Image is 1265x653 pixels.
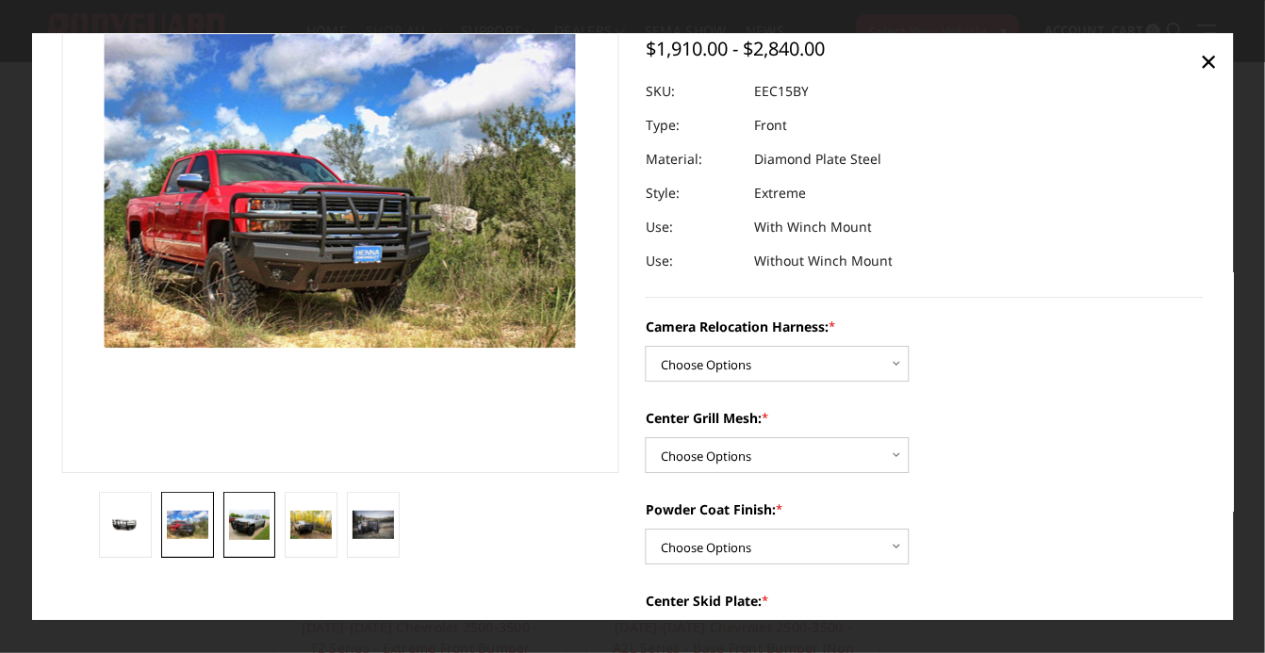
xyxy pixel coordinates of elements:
[167,512,208,539] img: 2015-2019 Chevrolet 2500-3500 - T2 Series - Extreme Front Bumper (receiver or winch)
[646,74,740,108] dt: SKU:
[754,142,881,176] dd: Diamond Plate Steel
[646,499,1204,519] label: Powder Coat Finish:
[754,210,872,244] dd: With Winch Mount
[646,176,740,210] dt: Style:
[646,317,1204,336] label: Camera Relocation Harness:
[1200,41,1217,81] span: ×
[646,591,1204,611] label: Center Skid Plate:
[646,408,1204,428] label: Center Grill Mesh:
[646,210,740,244] dt: Use:
[228,511,270,540] img: 2015-2019 Chevrolet 2500-3500 - T2 Series - Extreme Front Bumper (receiver or winch)
[646,108,740,142] dt: Type:
[754,244,893,278] dd: Without Winch Mount
[353,511,394,538] img: 2015-2019 Chevrolet 2500-3500 - T2 Series - Extreme Front Bumper (receiver or winch)
[646,36,825,61] span: $1,910.00 - $2,840.00
[290,512,332,539] img: 2015-2019 Chevrolet 2500-3500 - T2 Series - Extreme Front Bumper (receiver or winch)
[754,74,809,108] dd: EEC15BY
[1193,46,1224,76] a: Close
[646,142,740,176] dt: Material:
[754,176,806,210] dd: Extreme
[105,514,146,536] img: 2015-2019 Chevrolet 2500-3500 - T2 Series - Extreme Front Bumper (receiver or winch)
[754,108,787,142] dd: Front
[646,244,740,278] dt: Use:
